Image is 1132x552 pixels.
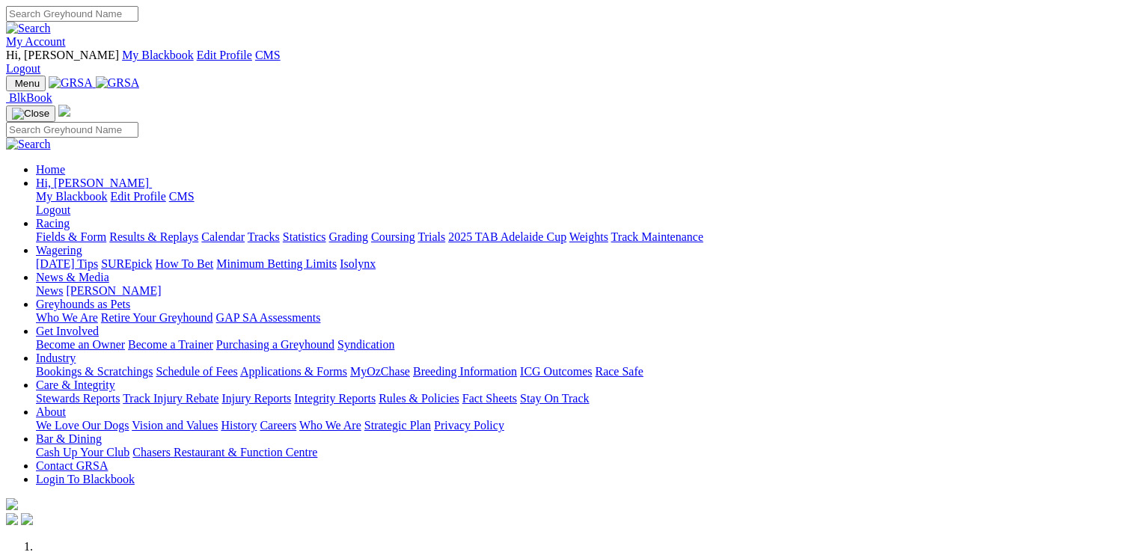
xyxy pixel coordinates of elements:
[36,190,108,203] a: My Blackbook
[36,419,1126,432] div: About
[128,338,213,351] a: Become a Trainer
[123,392,218,405] a: Track Injury Rebate
[36,163,65,176] a: Home
[350,365,410,378] a: MyOzChase
[36,338,125,351] a: Become an Owner
[379,392,459,405] a: Rules & Policies
[109,230,198,243] a: Results & Replays
[36,352,76,364] a: Industry
[260,419,296,432] a: Careers
[6,6,138,22] input: Search
[6,76,46,91] button: Toggle navigation
[299,419,361,432] a: Who We Are
[6,49,119,61] span: Hi, [PERSON_NAME]
[595,365,643,378] a: Race Safe
[36,284,63,297] a: News
[101,311,213,324] a: Retire Your Greyhound
[520,365,592,378] a: ICG Outcomes
[36,378,115,391] a: Care & Integrity
[221,419,257,432] a: History
[66,284,161,297] a: [PERSON_NAME]
[12,108,49,120] img: Close
[36,473,135,485] a: Login To Blackbook
[340,257,376,270] a: Isolynx
[36,203,70,216] a: Logout
[49,76,93,90] img: GRSA
[6,122,138,138] input: Search
[36,392,120,405] a: Stewards Reports
[15,78,40,89] span: Menu
[294,392,376,405] a: Integrity Reports
[132,419,218,432] a: Vision and Values
[96,76,140,90] img: GRSA
[611,230,703,243] a: Track Maintenance
[132,446,317,459] a: Chasers Restaurant & Function Centre
[201,230,245,243] a: Calendar
[6,22,51,35] img: Search
[371,230,415,243] a: Coursing
[6,105,55,122] button: Toggle navigation
[283,230,326,243] a: Statistics
[36,365,153,378] a: Bookings & Scratchings
[36,325,99,337] a: Get Involved
[240,365,347,378] a: Applications & Forms
[156,257,214,270] a: How To Bet
[6,35,66,48] a: My Account
[36,177,149,189] span: Hi, [PERSON_NAME]
[36,230,1126,244] div: Racing
[216,338,334,351] a: Purchasing a Greyhound
[36,446,1126,459] div: Bar & Dining
[329,230,368,243] a: Grading
[417,230,445,243] a: Trials
[6,498,18,510] img: logo-grsa-white.png
[36,392,1126,405] div: Care & Integrity
[36,338,1126,352] div: Get Involved
[156,365,237,378] a: Schedule of Fees
[111,190,166,203] a: Edit Profile
[337,338,394,351] a: Syndication
[58,105,70,117] img: logo-grsa-white.png
[462,392,517,405] a: Fact Sheets
[569,230,608,243] a: Weights
[21,513,33,525] img: twitter.svg
[36,244,82,257] a: Wagering
[36,257,1126,271] div: Wagering
[169,190,195,203] a: CMS
[36,432,102,445] a: Bar & Dining
[6,513,18,525] img: facebook.svg
[122,49,194,61] a: My Blackbook
[36,257,98,270] a: [DATE] Tips
[6,62,40,75] a: Logout
[36,446,129,459] a: Cash Up Your Club
[36,217,70,230] a: Racing
[6,49,1126,76] div: My Account
[221,392,291,405] a: Injury Reports
[413,365,517,378] a: Breeding Information
[36,365,1126,378] div: Industry
[216,257,337,270] a: Minimum Betting Limits
[364,419,431,432] a: Strategic Plan
[36,405,66,418] a: About
[448,230,566,243] a: 2025 TAB Adelaide Cup
[36,230,106,243] a: Fields & Form
[197,49,252,61] a: Edit Profile
[36,311,1126,325] div: Greyhounds as Pets
[520,392,589,405] a: Stay On Track
[36,284,1126,298] div: News & Media
[36,419,129,432] a: We Love Our Dogs
[36,177,152,189] a: Hi, [PERSON_NAME]
[434,419,504,432] a: Privacy Policy
[101,257,152,270] a: SUREpick
[216,311,321,324] a: GAP SA Assessments
[6,91,52,104] a: BlkBook
[36,311,98,324] a: Who We Are
[36,271,109,283] a: News & Media
[36,459,108,472] a: Contact GRSA
[36,190,1126,217] div: Hi, [PERSON_NAME]
[9,91,52,104] span: BlkBook
[255,49,281,61] a: CMS
[6,138,51,151] img: Search
[248,230,280,243] a: Tracks
[36,298,130,310] a: Greyhounds as Pets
